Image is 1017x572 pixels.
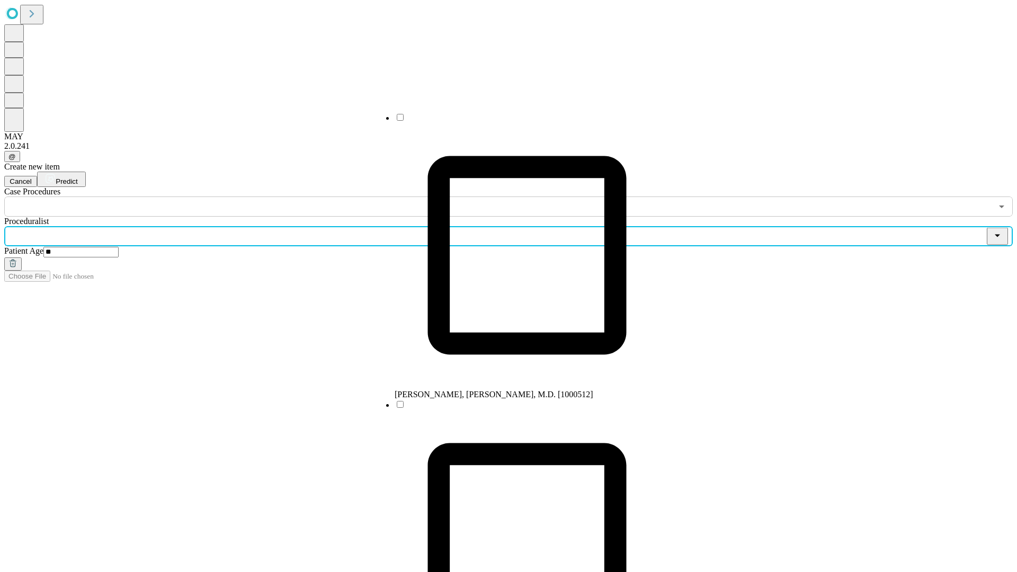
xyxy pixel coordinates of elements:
[4,176,37,187] button: Cancel
[4,151,20,162] button: @
[37,172,86,187] button: Predict
[994,199,1009,214] button: Open
[987,228,1008,245] button: Close
[4,141,1013,151] div: 2.0.241
[4,187,60,196] span: Scheduled Procedure
[4,246,43,255] span: Patient Age
[4,217,49,226] span: Proceduralist
[56,177,77,185] span: Predict
[8,153,16,160] span: @
[4,132,1013,141] div: MAY
[395,390,593,399] span: [PERSON_NAME], [PERSON_NAME], M.D. [1000512]
[4,162,60,171] span: Create new item
[10,177,32,185] span: Cancel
